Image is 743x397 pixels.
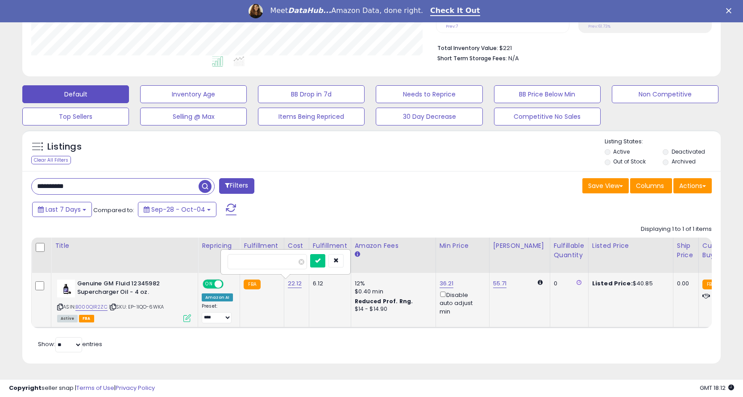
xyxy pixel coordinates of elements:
[376,108,482,125] button: 30 Day Decrease
[79,315,94,322] span: FBA
[636,181,664,190] span: Columns
[641,225,712,234] div: Displaying 1 to 1 of 1 items
[258,108,365,125] button: Items Being Repriced
[140,85,247,103] button: Inventory Age
[77,280,186,298] b: Genuine GM Fluid 12345982 Supercharger Oil - 4 oz.
[313,280,344,288] div: 6.12
[355,251,360,259] small: Amazon Fees.
[38,340,102,348] span: Show: entries
[582,178,629,193] button: Save View
[22,85,129,103] button: Default
[437,54,507,62] b: Short Term Storage Fees:
[355,305,429,313] div: $14 - $14.90
[494,108,601,125] button: Competitive No Sales
[673,178,712,193] button: Actions
[202,241,236,251] div: Repricing
[355,297,413,305] b: Reduced Prof. Rng.
[376,85,482,103] button: Needs to Reprice
[493,241,546,251] div: [PERSON_NAME]
[612,85,718,103] button: Non Competitive
[9,384,42,392] strong: Copyright
[202,293,233,301] div: Amazon AI
[613,148,630,155] label: Active
[355,241,432,251] div: Amazon Fees
[219,178,254,194] button: Filters
[493,279,507,288] a: 55.71
[630,178,672,193] button: Columns
[592,241,669,251] div: Listed Price
[249,4,263,18] img: Profile image for Georgie
[672,148,705,155] label: Deactivated
[355,280,429,288] div: 12%
[288,279,302,288] a: 22.12
[554,241,585,260] div: Fulfillable Quantity
[57,315,78,322] span: All listings currently available for purchase on Amazon
[508,54,519,63] span: N/A
[700,384,734,392] span: 2025-10-12 18:12 GMT
[494,85,601,103] button: BB Price Below Min
[202,303,233,323] div: Preset:
[440,290,482,316] div: Disable auto adjust min
[151,205,205,214] span: Sep-28 - Oct-04
[440,279,454,288] a: 36.21
[605,138,721,146] p: Listing States:
[258,85,365,103] button: BB Drop in 7d
[57,280,75,297] img: 31v7rRhzYtL._SL40_.jpg
[440,241,486,251] div: Min Price
[355,288,429,296] div: $0.40 min
[702,280,719,289] small: FBA
[437,42,705,53] li: $221
[613,158,646,165] label: Out of Stock
[109,303,164,310] span: | SKU: EP-1IQO-6WKA
[270,6,423,15] div: Meet Amazon Data, done right.
[677,241,695,260] div: Ship Price
[76,384,114,392] a: Terms of Use
[116,384,155,392] a: Privacy Policy
[588,24,610,29] small: Prev: 61.73%
[288,6,331,15] i: DataHub...
[140,108,247,125] button: Selling @ Max
[57,280,191,321] div: ASIN:
[554,280,581,288] div: 0
[592,280,666,288] div: $40.85
[677,280,692,288] div: 0.00
[22,108,129,125] button: Top Sellers
[93,206,134,214] span: Compared to:
[203,280,215,288] span: ON
[244,280,260,289] small: FBA
[222,280,237,288] span: OFF
[55,241,194,251] div: Title
[75,303,108,311] a: B000QIR2ZC
[46,205,81,214] span: Last 7 Days
[138,202,216,217] button: Sep-28 - Oct-04
[244,241,280,251] div: Fulfillment
[288,241,305,251] div: Cost
[437,44,498,52] b: Total Inventory Value:
[726,8,735,13] div: Close
[430,6,480,16] a: Check It Out
[32,202,92,217] button: Last 7 Days
[446,24,458,29] small: Prev: 7
[313,241,347,260] div: Fulfillment Cost
[592,279,633,288] b: Listed Price:
[31,156,71,164] div: Clear All Filters
[672,158,696,165] label: Archived
[47,141,82,153] h5: Listings
[9,384,155,393] div: seller snap | |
